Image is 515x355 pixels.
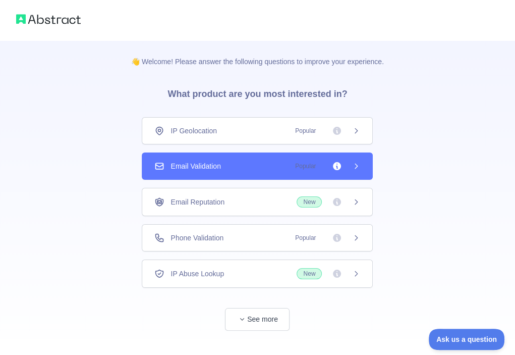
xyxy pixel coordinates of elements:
[297,268,322,279] span: New
[170,269,224,279] span: IP Abuse Lookup
[170,161,220,171] span: Email Validation
[170,197,224,207] span: Email Reputation
[151,67,363,117] h3: What product are you most interested in?
[16,12,81,26] img: Abstract logo
[170,126,217,136] span: IP Geolocation
[289,233,322,243] span: Popular
[289,161,322,171] span: Popular
[429,329,505,350] iframe: Toggle Customer Support
[297,196,322,208] span: New
[115,40,400,67] p: 👋 Welcome! Please answer the following questions to improve your experience.
[170,233,223,243] span: Phone Validation
[225,308,290,331] button: See more
[289,126,322,136] span: Popular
